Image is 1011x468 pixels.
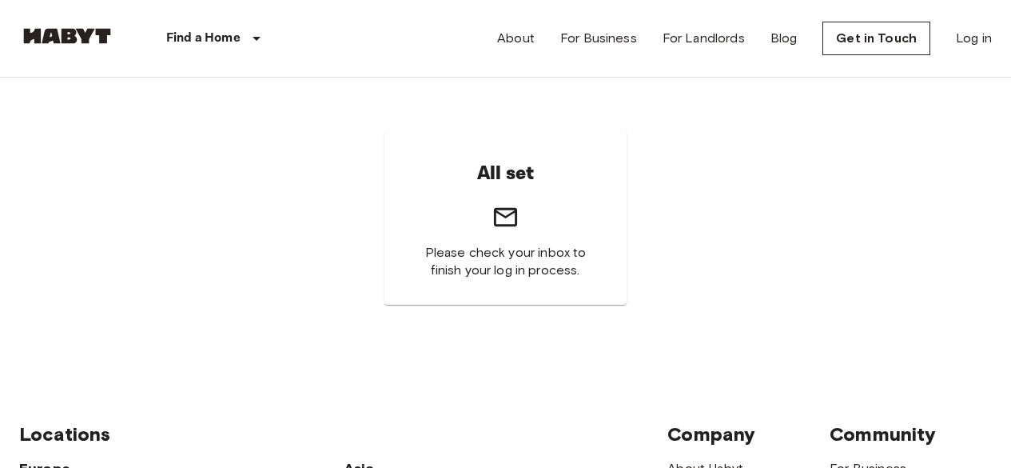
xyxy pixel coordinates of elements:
[822,22,930,55] a: Get in Touch
[19,422,110,446] span: Locations
[560,29,637,48] a: For Business
[663,29,745,48] a: For Landlords
[423,244,589,279] span: Please check your inbox to finish your log in process.
[830,422,936,446] span: Community
[166,29,241,48] p: Find a Home
[667,422,755,446] span: Company
[477,157,535,190] h6: All set
[770,29,798,48] a: Blog
[956,29,992,48] a: Log in
[497,29,535,48] a: About
[19,28,115,44] img: Habyt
